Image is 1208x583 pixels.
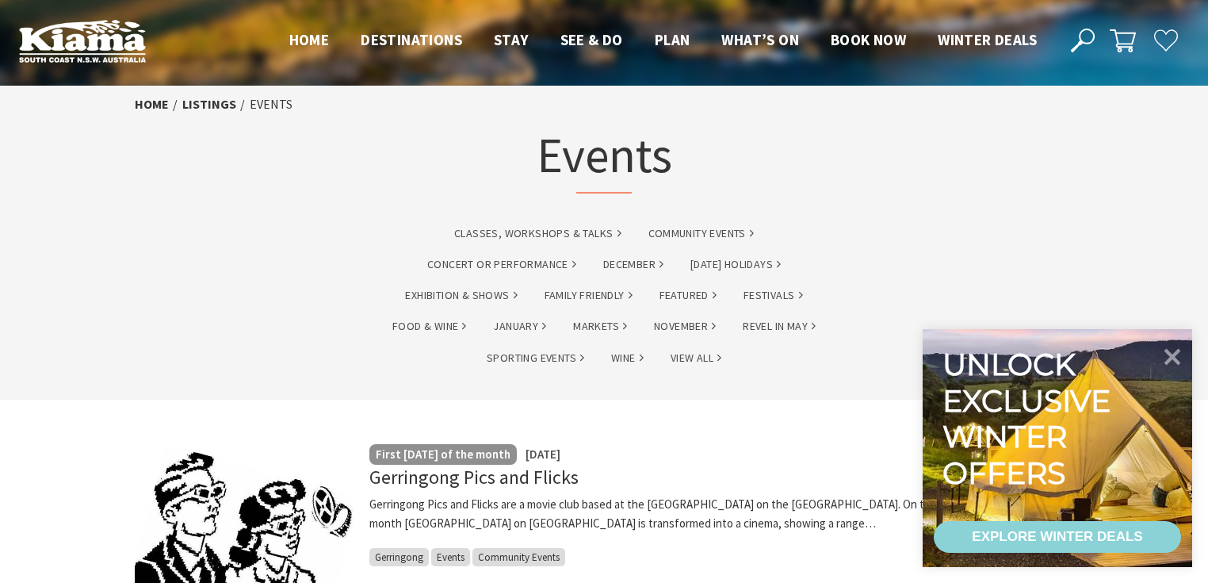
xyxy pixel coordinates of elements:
[671,349,721,367] a: View All
[392,317,466,336] a: Food & Wine
[487,349,584,367] a: Sporting Events
[405,286,517,305] a: Exhibition & Shows
[655,30,690,49] span: Plan
[659,286,717,305] a: Featured
[603,255,663,274] a: December
[744,286,803,305] a: Festivals
[611,349,644,367] a: wine
[273,28,1053,54] nav: Main Menu
[831,30,906,49] span: Book now
[431,548,470,566] span: Events
[690,255,781,274] a: [DATE] Holidays
[560,30,623,49] span: See & Do
[942,347,1118,491] div: Unlock exclusive winter offers
[573,317,627,336] a: Markets
[537,123,672,194] h1: Events
[369,465,579,489] a: Gerringong Pics and Flicks
[654,317,716,336] a: November
[648,224,754,243] a: Community Events
[135,96,169,113] a: Home
[376,445,510,464] p: First [DATE] of the month
[289,30,330,49] span: Home
[526,447,560,462] span: [DATE]
[427,255,576,274] a: Concert or Performance
[972,521,1142,553] div: EXPLORE WINTER DEALS
[494,30,529,49] span: Stay
[454,224,621,243] a: Classes, Workshops & Talks
[369,495,1073,533] p: Gerringong Pics and Flicks are a movie club based at the [GEOGRAPHIC_DATA] on the [GEOGRAPHIC_DAT...
[19,19,146,63] img: Kiama Logo
[743,317,816,336] a: Revel In May
[472,548,565,566] span: Community Events
[493,317,546,336] a: January
[545,286,633,305] a: Family Friendly
[250,94,292,115] li: Events
[721,30,799,49] span: What’s On
[361,30,462,49] span: Destinations
[369,548,429,566] span: Gerringong
[934,521,1181,553] a: EXPLORE WINTER DEALS
[182,96,236,113] a: listings
[938,30,1037,49] span: Winter Deals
